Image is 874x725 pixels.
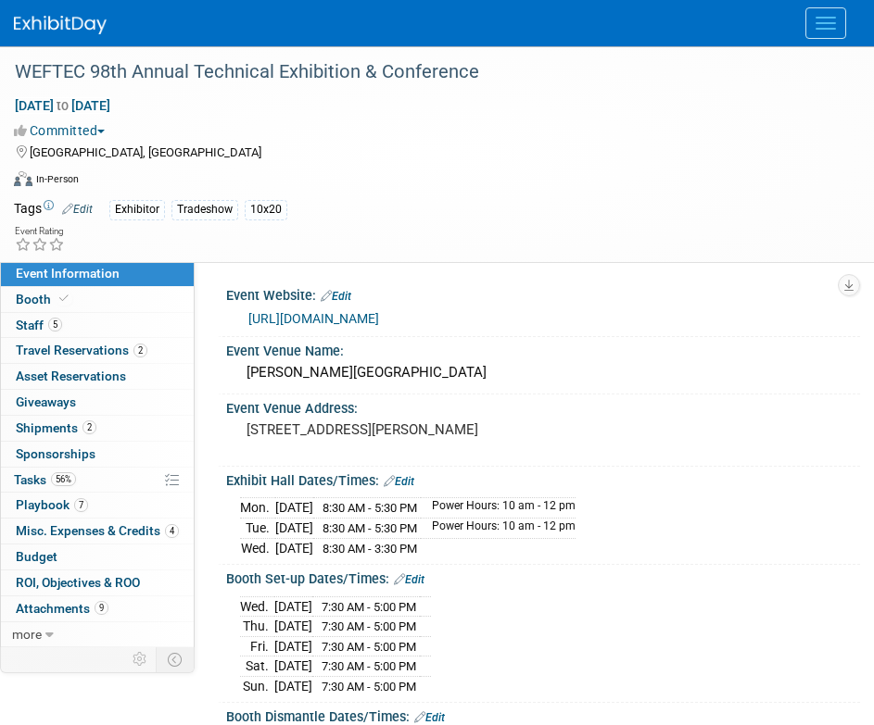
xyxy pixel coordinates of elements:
[16,523,179,538] span: Misc. Expenses & Credits
[322,659,416,673] span: 7:30 AM - 5:00 PM
[1,519,194,544] a: Misc. Expenses & Credits4
[1,544,194,569] a: Budget
[421,519,576,539] td: Power Hours: 10 am - 12 pm
[14,199,93,220] td: Tags
[1,622,194,647] a: more
[16,420,96,435] span: Shipments
[421,498,576,519] td: Power Hours: 10 am - 12 pm
[322,680,416,694] span: 7:30 AM - 5:00 PM
[165,524,179,538] span: 4
[275,538,313,557] td: [DATE]
[226,565,860,589] div: Booth Set-up Dates/Times:
[8,56,837,89] div: WEFTEC 98th Annual Technical Exhibition & Conference
[14,472,76,487] span: Tasks
[394,573,424,586] a: Edit
[171,200,238,219] div: Tradeshow
[226,281,860,306] div: Event Website:
[14,169,851,196] div: Event Format
[51,472,76,486] span: 56%
[275,519,313,539] td: [DATE]
[82,420,96,434] span: 2
[274,676,312,695] td: [DATE]
[248,311,379,326] a: [URL][DOMAIN_NAME]
[157,647,195,671] td: Toggle Event Tabs
[240,617,274,637] td: Thu.
[1,570,194,595] a: ROI, Objectives & ROO
[384,475,414,488] a: Edit
[240,498,275,519] td: Mon.
[1,468,194,493] a: Tasks56%
[62,203,93,216] a: Edit
[1,313,194,338] a: Staff5
[1,596,194,621] a: Attachments9
[1,364,194,389] a: Asset Reservations
[1,287,194,312] a: Booth
[59,294,69,304] i: Booth reservation complete
[240,358,846,387] div: [PERSON_NAME][GEOGRAPHIC_DATA]
[16,549,57,564] span: Budget
[16,497,88,512] span: Playbook
[16,575,140,590] span: ROI, Objectives & ROO
[1,442,194,467] a: Sponsorships
[322,640,416,654] span: 7:30 AM - 5:00 PM
[240,596,274,617] td: Wed.
[274,656,312,677] td: [DATE]
[274,636,312,656] td: [DATE]
[226,337,860,360] div: Event Venue Name:
[14,121,112,140] button: Committed
[240,676,274,695] td: Sun.
[12,627,42,642] span: more
[16,601,108,616] span: Attachments
[240,538,275,557] td: Wed.
[14,171,32,186] img: Format-Inperson.png
[274,617,312,637] td: [DATE]
[15,227,65,236] div: Event Rating
[240,656,274,677] td: Sat.
[1,493,194,518] a: Playbook7
[14,16,107,34] img: ExhibitDay
[321,290,351,303] a: Edit
[54,98,71,113] span: to
[133,344,147,357] span: 2
[124,647,157,671] td: Personalize Event Tab Strip
[323,542,417,556] span: 8:30 AM - 3:30 PM
[245,200,287,219] div: 10x20
[48,318,62,331] span: 5
[323,501,417,515] span: 8:30 AM - 5:30 PM
[322,619,416,633] span: 7:30 AM - 5:00 PM
[109,200,165,219] div: Exhibitor
[1,261,194,286] a: Event Information
[16,266,120,281] span: Event Information
[240,519,275,539] td: Tue.
[16,369,126,383] span: Asset Reservations
[274,596,312,617] td: [DATE]
[805,7,846,39] button: Menu
[16,394,76,409] span: Giveaways
[247,421,840,438] pre: [STREET_ADDRESS][PERSON_NAME]
[16,343,147,357] span: Travel Reservations
[16,446,95,461] span: Sponsorships
[95,601,108,615] span: 9
[16,318,62,332] span: Staff
[1,338,194,363] a: Travel Reservations2
[16,292,72,306] span: Booth
[1,416,194,441] a: Shipments2
[14,97,111,114] span: [DATE] [DATE]
[74,498,88,512] span: 7
[414,711,445,724] a: Edit
[226,394,860,418] div: Event Venue Address:
[1,390,194,415] a: Giveaways
[226,467,860,491] div: Exhibit Hall Dates/Times:
[322,600,416,614] span: 7:30 AM - 5:00 PM
[323,521,417,535] span: 8:30 AM - 5:30 PM
[30,145,261,159] span: [GEOGRAPHIC_DATA], [GEOGRAPHIC_DATA]
[275,498,313,519] td: [DATE]
[35,172,79,186] div: In-Person
[240,636,274,656] td: Fri.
